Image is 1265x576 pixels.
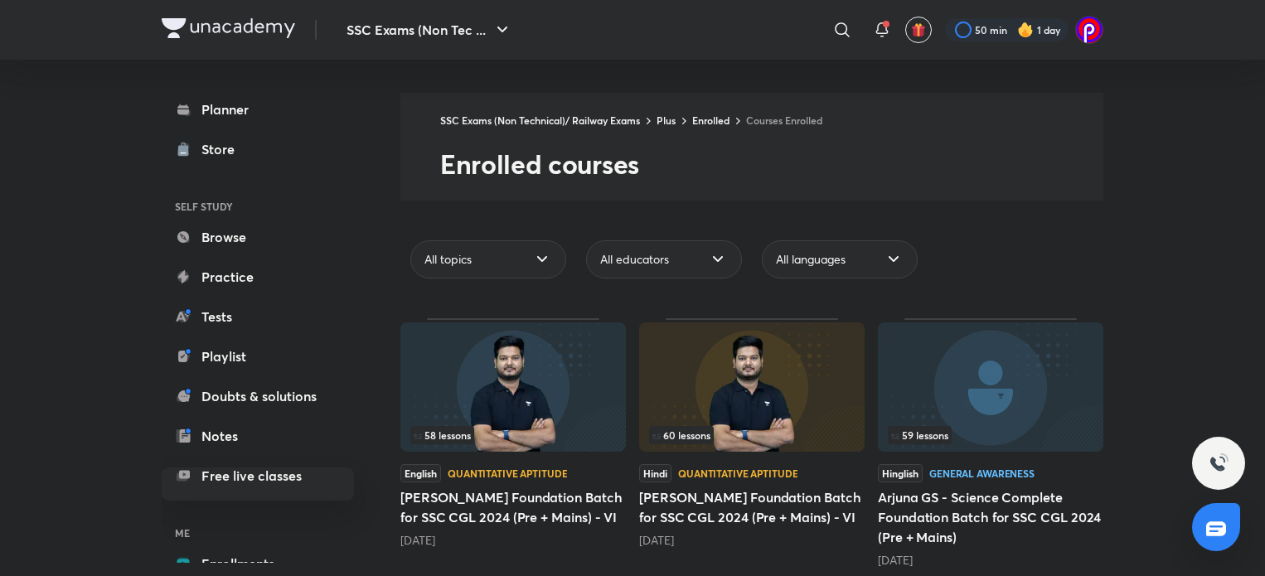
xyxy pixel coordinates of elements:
[162,18,295,38] img: Company Logo
[162,300,354,333] a: Tests
[692,114,729,127] a: Enrolled
[678,468,797,478] div: Quantitative Aptitude
[448,468,567,478] div: Quantitative Aptitude
[905,17,932,43] button: avatar
[929,468,1035,478] div: General Awareness
[878,464,923,482] span: Hinglish
[400,464,441,482] span: English
[600,251,669,268] span: All educators
[878,552,1103,569] div: 1 year ago
[162,220,354,254] a: Browse
[162,192,354,220] h6: SELF STUDY
[162,519,354,547] h6: ME
[1017,22,1034,38] img: streak
[746,114,822,127] a: Courses Enrolled
[400,487,626,527] h5: [PERSON_NAME] Foundation Batch for SSC CGL 2024 (Pre + Mains) - VI
[652,430,710,440] span: 60 lessons
[878,322,1103,452] img: Thumbnail
[162,380,354,413] a: Doubts & solutions
[639,464,671,482] span: Hindi
[162,18,295,42] a: Company Logo
[162,93,354,126] a: Planner
[440,114,640,127] a: SSC Exams (Non Technical)/ Railway Exams
[414,430,471,440] span: 58 lessons
[410,426,616,444] div: infocontainer
[649,426,855,444] div: infocontainer
[1075,16,1103,44] img: PRETAM DAS
[891,430,948,440] span: 59 lessons
[410,426,616,444] div: infosection
[639,487,865,527] h5: [PERSON_NAME] Foundation Batch for SSC CGL 2024 (Pre + Mains) - VI
[639,318,865,569] div: Arjuna Maths Foundation Batch for SSC CGL 2024 (Pre + Mains) - VI
[410,426,616,444] div: left
[162,459,354,492] a: Free live classes
[649,426,855,444] div: infosection
[888,426,1093,444] div: infocontainer
[440,148,1103,181] h2: Enrolled courses
[424,251,472,268] span: All topics
[888,426,1093,444] div: infosection
[162,133,354,166] a: Store
[878,487,1103,547] h5: Arjuna GS - Science Complete Foundation Batch for SSC CGL 2024 (Pre + Mains)
[911,22,926,37] img: avatar
[639,532,865,549] div: 1 year ago
[649,426,855,444] div: left
[162,260,354,293] a: Practice
[400,322,626,452] img: Thumbnail
[162,419,354,453] a: Notes
[888,426,1093,444] div: left
[878,318,1103,569] div: Arjuna GS - Science Complete Foundation Batch for SSC CGL 2024 (Pre + Mains)
[337,13,522,46] button: SSC Exams (Non Tec ...
[400,532,626,549] div: 1 year ago
[162,340,354,373] a: Playlist
[639,322,865,452] img: Thumbnail
[201,139,245,159] div: Store
[1209,453,1229,473] img: ttu
[657,114,676,127] a: Plus
[400,318,626,569] div: Arjuna Maths Foundation Batch for SSC CGL 2024 (Pre + Mains) - VI
[776,251,846,268] span: All languages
